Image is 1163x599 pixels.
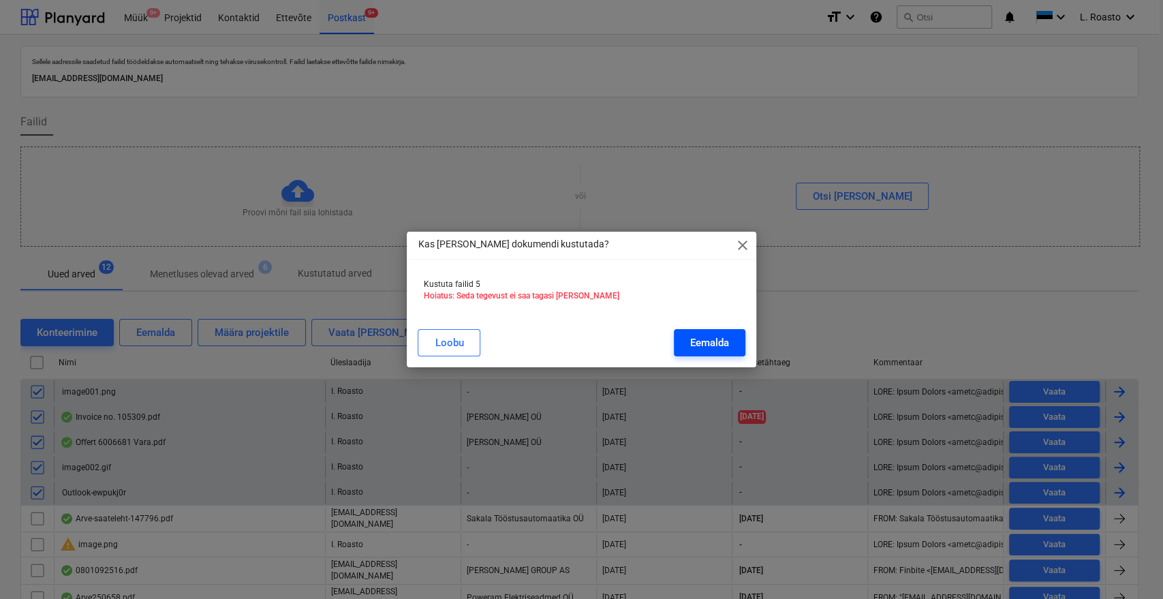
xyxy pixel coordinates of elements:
[418,329,480,356] button: Loobu
[423,290,739,302] p: Hoiatus: Seda tegevust ei saa tagasi [PERSON_NAME]
[423,279,739,290] p: Kustuta failid 5
[690,334,729,352] div: Eemalda
[418,237,608,251] p: Kas [PERSON_NAME] dokumendi kustutada?
[674,329,745,356] button: Eemalda
[734,237,751,254] span: close
[435,334,463,352] div: Loobu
